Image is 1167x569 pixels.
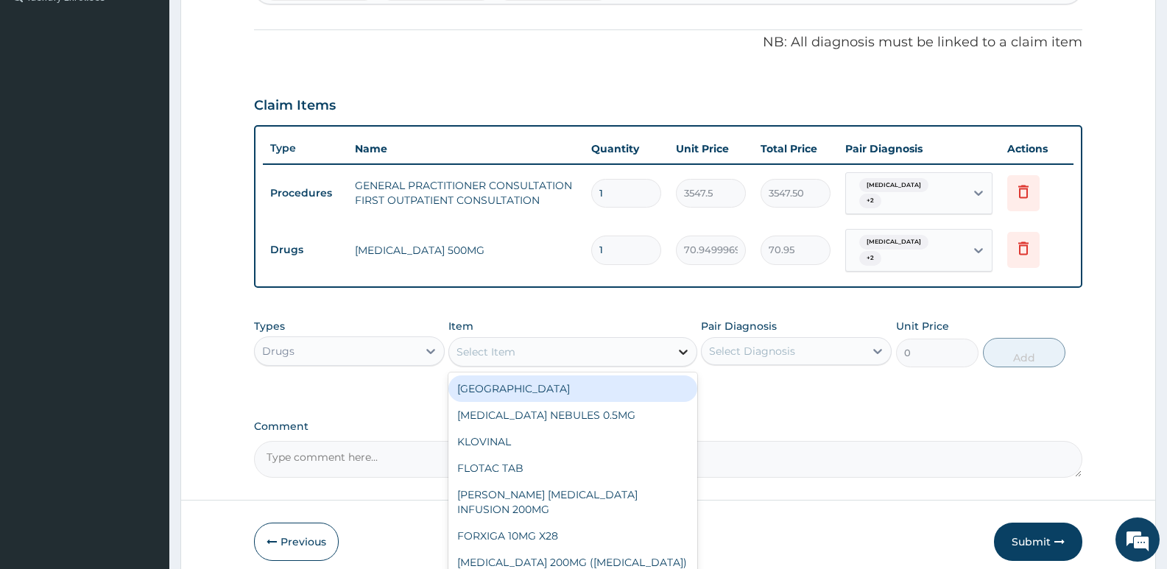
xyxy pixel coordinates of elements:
span: [MEDICAL_DATA] [859,178,928,193]
th: Type [263,135,348,162]
th: Total Price [753,134,838,163]
td: [MEDICAL_DATA] 500MG [348,236,584,265]
th: Actions [1000,134,1073,163]
div: FORXIGA 10MG X28 [448,523,697,549]
th: Unit Price [669,134,753,163]
img: d_794563401_company_1708531726252_794563401 [27,74,60,110]
button: Previous [254,523,339,561]
span: [MEDICAL_DATA] [859,235,928,250]
td: Drugs [263,236,348,264]
h3: Claim Items [254,98,336,114]
label: Item [448,319,473,333]
label: Comment [254,420,1082,433]
div: Drugs [262,344,295,358]
div: FLOTAC TAB [448,455,697,481]
div: [PERSON_NAME] [MEDICAL_DATA] INFUSION 200MG [448,481,697,523]
div: [GEOGRAPHIC_DATA] [448,375,697,402]
div: Chat with us now [77,82,247,102]
label: Types [254,320,285,333]
div: Minimize live chat window [241,7,277,43]
label: Unit Price [896,319,949,333]
span: We're online! [85,185,203,334]
textarea: Type your message and hit 'Enter' [7,402,281,453]
label: Pair Diagnosis [701,319,777,333]
td: Procedures [263,180,348,207]
span: + 2 [859,194,881,208]
td: GENERAL PRACTITIONER CONSULTATION FIRST OUTPATIENT CONSULTATION [348,171,584,215]
div: KLOVINAL [448,428,697,455]
div: Select Item [456,344,515,359]
button: Submit [994,523,1082,561]
th: Quantity [584,134,669,163]
p: NB: All diagnosis must be linked to a claim item [254,33,1082,52]
th: Name [348,134,584,163]
button: Add [983,338,1065,367]
span: + 2 [859,251,881,266]
div: [MEDICAL_DATA] NEBULES 0.5MG [448,402,697,428]
div: Select Diagnosis [709,344,795,358]
th: Pair Diagnosis [838,134,1000,163]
